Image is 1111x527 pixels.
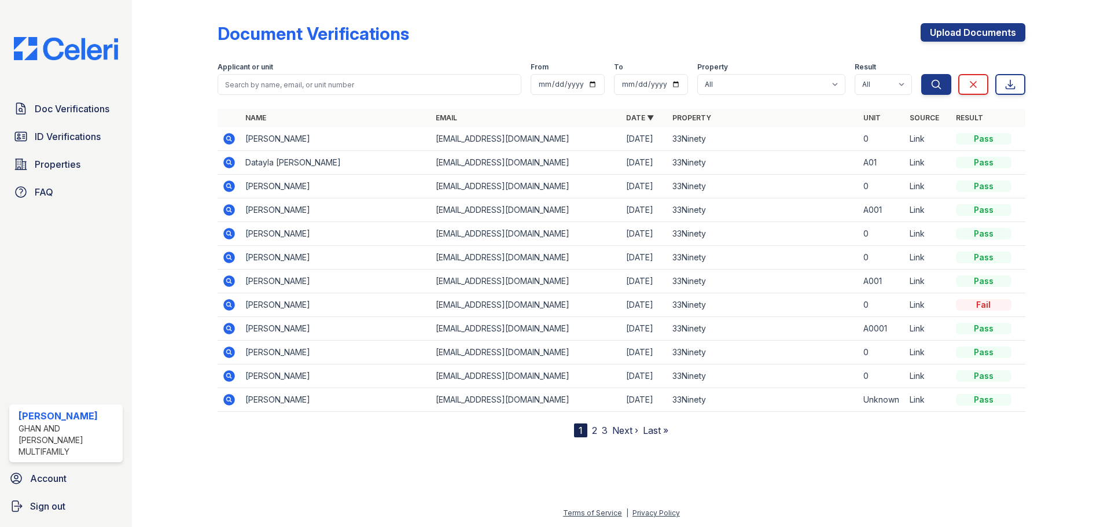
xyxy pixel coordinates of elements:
img: CE_Logo_Blue-a8612792a0a2168367f1c8372b55b34899dd931a85d93a1a3d3e32e68fde9ad4.png [5,37,127,60]
label: Applicant or unit [218,62,273,72]
td: 33Ninety [668,317,858,341]
td: Link [905,246,951,270]
td: A0001 [859,317,905,341]
span: FAQ [35,185,53,199]
div: Pass [956,157,1011,168]
td: [DATE] [621,246,668,270]
td: [EMAIL_ADDRESS][DOMAIN_NAME] [431,317,621,341]
td: Unknown [859,388,905,412]
div: Pass [956,370,1011,382]
td: [EMAIL_ADDRESS][DOMAIN_NAME] [431,151,621,175]
td: [EMAIL_ADDRESS][DOMAIN_NAME] [431,175,621,198]
div: Pass [956,347,1011,358]
td: [PERSON_NAME] [241,317,431,341]
td: Link [905,317,951,341]
span: Properties [35,157,80,171]
div: Document Verifications [218,23,409,44]
td: Link [905,198,951,222]
td: [EMAIL_ADDRESS][DOMAIN_NAME] [431,388,621,412]
td: 0 [859,127,905,151]
td: Link [905,270,951,293]
div: Pass [956,252,1011,263]
a: Property [672,113,711,122]
td: [EMAIL_ADDRESS][DOMAIN_NAME] [431,341,621,364]
div: Pass [956,180,1011,192]
a: ID Verifications [9,125,123,148]
td: [PERSON_NAME] [241,127,431,151]
td: A001 [859,198,905,222]
td: [PERSON_NAME] [241,270,431,293]
a: Email [436,113,457,122]
td: 33Ninety [668,198,858,222]
span: Doc Verifications [35,102,109,116]
div: Pass [956,275,1011,287]
td: 33Ninety [668,388,858,412]
td: [DATE] [621,293,668,317]
td: Link [905,127,951,151]
div: Pass [956,394,1011,406]
a: 2 [592,425,597,436]
a: FAQ [9,180,123,204]
a: Source [910,113,939,122]
td: A01 [859,151,905,175]
label: From [531,62,549,72]
td: A001 [859,270,905,293]
a: Name [245,113,266,122]
a: Next › [612,425,638,436]
div: Pass [956,228,1011,239]
td: 0 [859,222,905,246]
td: [PERSON_NAME] [241,341,431,364]
td: 33Ninety [668,222,858,246]
a: 3 [602,425,608,436]
div: 1 [574,423,587,437]
td: 0 [859,246,905,270]
td: 33Ninety [668,293,858,317]
td: [EMAIL_ADDRESS][DOMAIN_NAME] [431,198,621,222]
td: [DATE] [621,151,668,175]
td: [PERSON_NAME] [241,175,431,198]
td: [DATE] [621,341,668,364]
td: [PERSON_NAME] [241,388,431,412]
td: [DATE] [621,364,668,388]
td: Link [905,175,951,198]
iframe: chat widget [1062,481,1099,515]
td: 0 [859,341,905,364]
td: 0 [859,175,905,198]
td: 0 [859,364,905,388]
a: Terms of Service [563,508,622,517]
td: Link [905,388,951,412]
td: [PERSON_NAME] [241,364,431,388]
div: | [626,508,628,517]
td: [EMAIL_ADDRESS][DOMAIN_NAME] [431,293,621,317]
label: Result [855,62,876,72]
td: Link [905,151,951,175]
td: Link [905,222,951,246]
td: [PERSON_NAME] [241,198,431,222]
td: 33Ninety [668,270,858,293]
div: Fail [956,299,1011,311]
div: [PERSON_NAME] [19,409,118,423]
div: Pass [956,133,1011,145]
td: Link [905,341,951,364]
td: [EMAIL_ADDRESS][DOMAIN_NAME] [431,222,621,246]
td: 33Ninety [668,127,858,151]
label: Property [697,62,728,72]
td: [EMAIL_ADDRESS][DOMAIN_NAME] [431,270,621,293]
a: Properties [9,153,123,176]
span: ID Verifications [35,130,101,143]
td: 33Ninety [668,246,858,270]
a: Account [5,467,127,490]
span: Account [30,471,67,485]
td: [PERSON_NAME] [241,246,431,270]
td: [PERSON_NAME] [241,293,431,317]
td: 33Ninety [668,341,858,364]
td: 33Ninety [668,151,858,175]
td: 33Ninety [668,175,858,198]
div: Ghan and [PERSON_NAME] Multifamily [19,423,118,458]
td: [DATE] [621,317,668,341]
a: Upload Documents [921,23,1025,42]
td: [DATE] [621,388,668,412]
td: [EMAIL_ADDRESS][DOMAIN_NAME] [431,127,621,151]
td: [DATE] [621,175,668,198]
a: Last » [643,425,668,436]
